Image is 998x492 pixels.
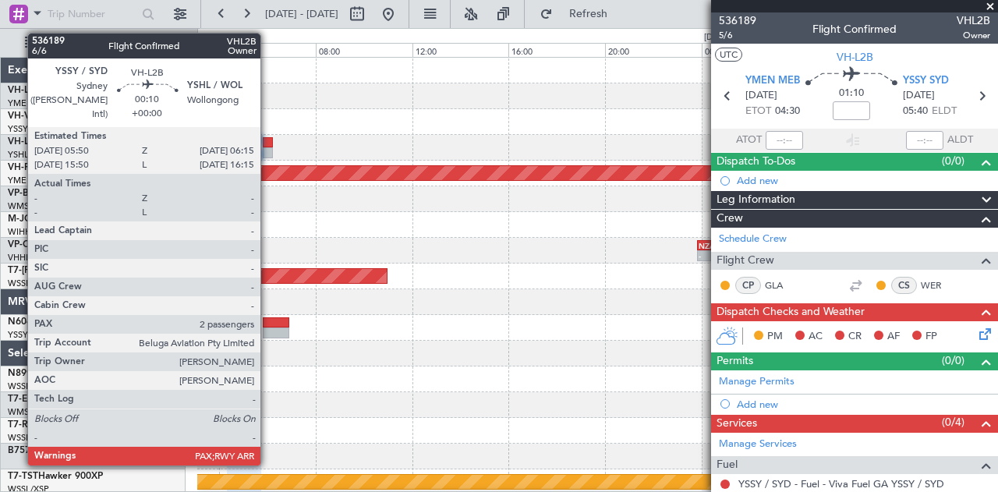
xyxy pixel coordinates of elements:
span: T7-RIC [8,420,37,430]
div: [DATE] - [DATE] [704,31,764,44]
span: All Aircraft [41,37,165,48]
a: WMSA/SZB [8,406,54,418]
a: YMEN/MEB [8,175,55,186]
span: N604AU [8,317,46,327]
span: ATOT [736,133,762,148]
a: GLA [765,278,800,292]
span: 536189 [719,12,756,29]
span: AC [809,329,823,345]
span: 01:10 [839,86,864,101]
div: CS [891,277,917,294]
span: AF [887,329,900,345]
a: Manage Permits [719,374,795,390]
span: YMEN MEB [745,73,800,89]
a: T7-RICGlobal 6000 [8,420,90,430]
a: VP-BCYGlobal 5000 [8,189,94,198]
a: YSSY/SYD [8,123,48,135]
span: VH-L2B [8,137,41,147]
span: VHL2B [957,12,990,29]
span: Flight Crew [717,252,774,270]
a: Schedule Crew [719,232,787,247]
a: YSHL/WOL [8,149,52,161]
span: [DATE] [745,88,777,104]
button: UTC [715,48,742,62]
a: YMEN/MEB [8,97,55,109]
div: CP [735,277,761,294]
span: T7-ELLY [8,395,42,404]
a: VHHH/HKG [8,252,54,264]
span: 05:40 [903,104,928,119]
div: Flight Confirmed [812,21,897,37]
span: [DATE] [903,88,935,104]
span: Leg Information [717,191,795,209]
a: WSSL/XSP [8,432,49,444]
a: M-JGVJGlobal 5000 [8,214,95,224]
a: VP-CJRG-650 [8,240,66,250]
div: Add new [737,174,990,187]
a: VH-L2BChallenger 604 [8,137,108,147]
span: T7-[PERSON_NAME] [8,266,98,275]
span: YSSY SYD [903,73,949,89]
span: (0/4) [942,414,964,430]
span: VH-VSK [8,111,42,121]
div: 00:00 [702,43,798,57]
span: Services [717,415,757,433]
span: 04:30 [775,104,800,119]
span: ALDT [947,133,973,148]
div: 04:00 [219,43,316,57]
a: T7-ELLYG-550 [8,395,69,404]
span: CR [848,329,862,345]
span: Dispatch Checks and Weather [717,303,865,321]
span: VP-BCY [8,189,41,198]
span: PM [767,329,783,345]
div: 20:00 [605,43,702,57]
span: (0/0) [942,352,964,369]
div: Add new [737,398,990,411]
span: Permits [717,352,753,370]
span: 5/6 [719,29,756,42]
span: Owner [957,29,990,42]
a: YSSY / SYD - Fuel - Viva Fuel GA YSSY / SYD [738,477,944,490]
span: B757-1 [8,446,39,455]
a: WIHH/HLP [8,226,51,238]
span: VP-CJR [8,240,40,250]
span: ETOT [745,104,771,119]
button: All Aircraft [17,30,169,55]
a: WER [921,278,956,292]
a: Manage Services [719,437,797,452]
a: N604AUChallenger 604 [8,317,113,327]
a: WSSL/XSP [8,381,49,392]
input: Trip Number [48,2,137,26]
span: FP [925,329,937,345]
a: WSSL/XSP [8,278,49,289]
button: Refresh [533,2,626,27]
div: [DATE] - [DATE] [200,31,260,44]
div: 12:00 [412,43,509,57]
a: WMSA/SZB [8,200,54,212]
span: [DATE] - [DATE] [265,7,338,21]
a: N8998KGlobal 6000 [8,369,97,378]
a: YSSY/SYD [8,329,48,341]
span: Dispatch To-Dos [717,153,795,171]
a: VH-VSKGlobal Express XRS [8,111,128,121]
span: ELDT [932,104,957,119]
span: VH-LEP [8,86,40,95]
input: --:-- [766,131,803,150]
div: - [699,251,826,260]
span: (0/0) [942,153,964,169]
div: 16:00 [508,43,605,57]
div: NZAA [699,241,826,250]
span: N8998K [8,369,44,378]
span: Fuel [717,456,738,474]
a: VH-LEPGlobal 6000 [8,86,93,95]
a: T7-TSTHawker 900XP [8,472,103,481]
a: T7-[PERSON_NAME]Global 7500 [8,266,151,275]
a: B757-1757 [8,446,55,455]
span: VH-L2B [837,49,873,65]
span: Refresh [556,9,621,19]
a: VH-RIUHawker 800XP [8,163,104,172]
span: T7-TST [8,472,38,481]
span: VH-RIU [8,163,40,172]
div: 08:00 [316,43,412,57]
span: M-JGVJ [8,214,42,224]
